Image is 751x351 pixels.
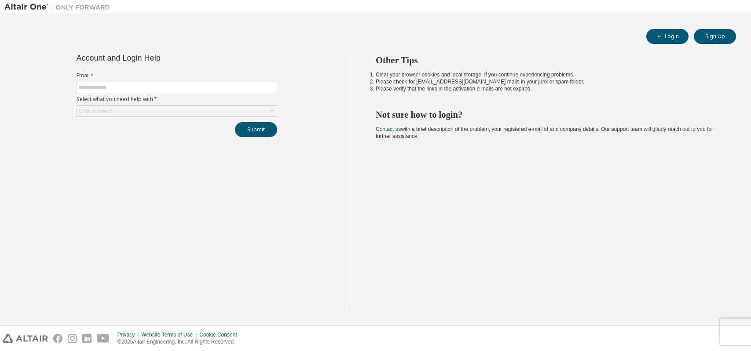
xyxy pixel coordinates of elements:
h2: Other Tips [376,54,720,66]
li: Please verify that the links in the activation e-mails are not expired. [376,85,720,92]
h2: Not sure how to login? [376,109,720,120]
button: Sign Up [694,29,736,44]
li: Please check for [EMAIL_ADDRESS][DOMAIN_NAME] mails in your junk or spam folder. [376,78,720,85]
a: Contact us [376,126,401,132]
div: Click to select [79,108,111,115]
button: Login [646,29,689,44]
div: Website Terms of Use [141,331,199,338]
label: Email [77,72,277,79]
img: instagram.svg [68,334,77,343]
div: Cookie Consent [199,331,242,338]
div: Privacy [117,331,141,338]
li: Clear your browser cookies and local storage, if you continue experiencing problems. [376,71,720,78]
label: Select what you need help with [77,96,277,103]
div: Account and Login Help [77,54,237,62]
div: Click to select [77,106,277,116]
img: facebook.svg [53,334,62,343]
img: Altair One [4,3,114,11]
button: Submit [235,122,277,137]
img: linkedin.svg [82,334,92,343]
img: youtube.svg [97,334,110,343]
img: altair_logo.svg [3,334,48,343]
p: © 2025 Altair Engineering, Inc. All Rights Reserved. [117,338,242,346]
span: with a brief description of the problem, your registered e-mail id and company details. Our suppo... [376,126,713,139]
